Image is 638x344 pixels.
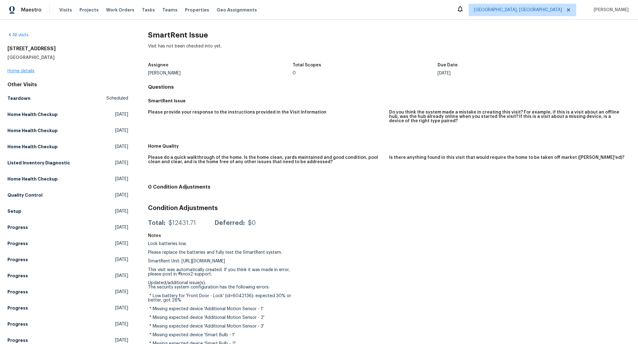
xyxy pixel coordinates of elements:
h5: Due Date [438,63,458,67]
h5: Setup [7,208,21,214]
h5: Progress [7,224,28,230]
a: Home Health Checkup[DATE] [7,125,128,136]
div: $12431.71 [168,220,196,226]
h5: Progress [7,337,28,343]
a: Home Health Checkup[DATE] [7,109,128,120]
h5: Home Health Checkup [7,144,58,150]
a: Progress[DATE] [7,270,128,281]
span: [DATE] [115,224,128,230]
span: [DATE] [115,321,128,327]
span: [GEOGRAPHIC_DATA], [GEOGRAPHIC_DATA] [474,7,562,13]
a: TeardownScheduled [7,93,128,104]
span: [DATE] [115,176,128,182]
span: [DATE] [115,127,128,134]
h5: Please do a quick walkthrough of the home. Is the home clean, yards maintained and good condition... [148,155,384,164]
span: [DATE] [115,208,128,214]
a: Home Health Checkup[DATE] [7,173,128,185]
a: Progress[DATE] [7,286,128,297]
span: Scheduled [106,95,128,101]
span: Projects [79,7,99,13]
h5: Progress [7,257,28,263]
a: Progress[DATE] [7,254,128,265]
h5: [GEOGRAPHIC_DATA] [7,54,128,60]
div: [PERSON_NAME] [148,71,293,75]
a: Listed Inventory Diagnostic[DATE] [7,157,128,168]
h4: Questions [148,84,631,90]
h5: Home Health Checkup [7,127,58,134]
span: Properties [185,7,209,13]
span: [DATE] [115,273,128,279]
span: [DATE] [115,257,128,263]
span: Work Orders [106,7,134,13]
h5: Teardown [7,95,30,101]
h5: Progress [7,289,28,295]
div: [DATE] [438,71,582,75]
span: [PERSON_NAME] [591,7,629,13]
span: Visits [59,7,72,13]
h5: Do you think the system made a mistake in creating this visit? For example, if this is a visit ab... [389,110,626,123]
span: Teams [162,7,177,13]
h2: SmartRent Issue [148,32,631,38]
span: [DATE] [115,337,128,343]
h5: Home Health Checkup [7,111,58,118]
h5: Home Health Checkup [7,176,58,182]
h2: [STREET_ADDRESS] [7,46,128,52]
div: 0 [293,71,438,75]
span: [DATE] [115,144,128,150]
h5: Progress [7,305,28,311]
h5: Assignee [148,63,168,67]
h5: Progress [7,240,28,247]
a: Progress[DATE] [7,319,128,330]
div: Deferred: [214,220,245,226]
h3: Condition Adjustments [148,205,631,211]
a: Home Health Checkup[DATE] [7,141,128,152]
div: $0 [248,220,256,226]
h5: SmartRent Issue [148,98,631,104]
h5: Quality Control [7,192,43,198]
a: Progress[DATE] [7,302,128,314]
div: Total: [148,220,165,226]
a: Home details [7,69,34,73]
span: [DATE] [115,111,128,118]
h5: Listed Inventory Diagnostic [7,160,70,166]
span: Geo Assignments [217,7,257,13]
span: [DATE] [115,160,128,166]
a: Progress[DATE] [7,222,128,233]
div: Visit has not been checked into yet. [148,43,631,59]
a: Progress[DATE] [7,238,128,249]
span: Maestro [21,7,42,13]
a: All visits [7,33,29,37]
h5: Progress [7,321,28,327]
h4: 0 Condition Adjustments [148,184,631,190]
h5: Progress [7,273,28,279]
a: Quality Control[DATE] [7,190,128,201]
h5: Home Quality [148,143,631,149]
span: Tasks [142,8,155,12]
div: Other Visits [7,82,128,88]
span: [DATE] [115,289,128,295]
span: [DATE] [115,305,128,311]
h5: Notes [148,234,161,238]
a: Setup[DATE] [7,206,128,217]
span: [DATE] [115,192,128,198]
h5: Is there anything found in this visit that would require the home to be taken off market ([PERSON... [389,155,624,160]
h5: Total Scopes [293,63,321,67]
h5: Please provide your response to the instructions provided in the Visit Information [148,110,326,114]
span: [DATE] [115,240,128,247]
